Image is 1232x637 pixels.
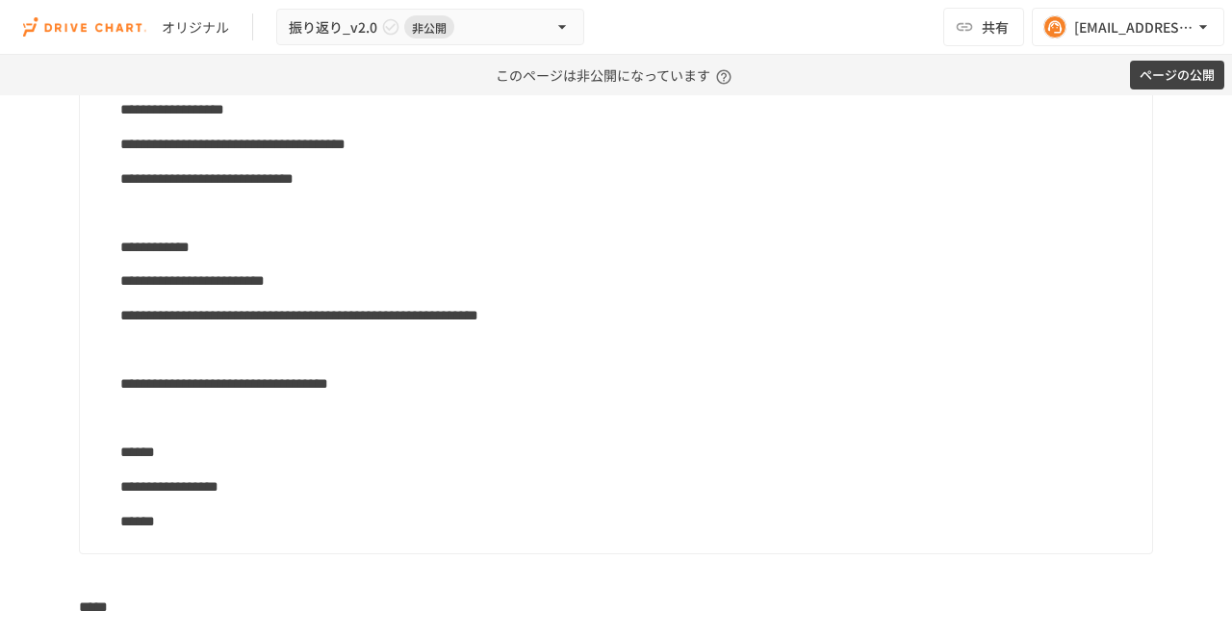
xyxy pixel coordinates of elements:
img: i9VDDS9JuLRLX3JIUyK59LcYp6Y9cayLPHs4hOxMB9W [23,12,146,42]
span: 振り返り_v2.0 [289,15,377,39]
div: [EMAIL_ADDRESS][DOMAIN_NAME] [1074,15,1193,39]
span: 非公開 [404,17,454,38]
button: 振り返り_v2.0非公開 [276,9,584,46]
div: オリジナル [162,17,229,38]
p: このページは非公開になっています [496,55,737,95]
button: 共有 [943,8,1024,46]
button: [EMAIL_ADDRESS][DOMAIN_NAME] [1032,8,1224,46]
button: ページの公開 [1130,61,1224,90]
span: 共有 [982,16,1009,38]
